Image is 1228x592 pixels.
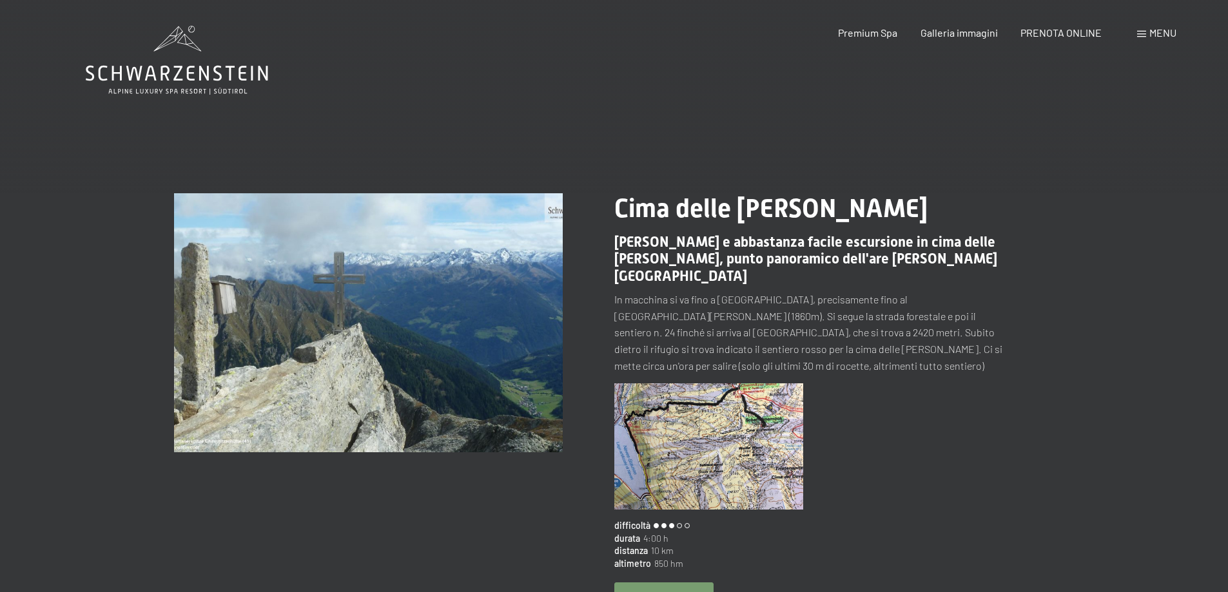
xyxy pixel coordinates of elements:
[614,193,928,224] span: Cima delle [PERSON_NAME]
[614,544,648,557] span: distanza
[921,26,998,39] a: Galleria immagini
[648,544,674,557] span: 10 km
[651,557,683,570] span: 850 hm
[614,383,804,510] img: Cima delle Pecore
[174,193,563,452] img: Cima delle Pecore
[614,234,997,284] span: [PERSON_NAME] e abbastanza facile escursione in cima delle [PERSON_NAME], punto panoramico dell'a...
[614,557,651,570] span: altimetro
[838,26,897,39] a: Premium Spa
[614,291,1003,374] p: In macchina si va fino a [GEOGRAPHIC_DATA], precisamente fino al [GEOGRAPHIC_DATA][PERSON_NAME] (...
[614,532,640,545] span: durata
[1149,26,1176,39] span: Menu
[1020,26,1102,39] a: PRENOTA ONLINE
[614,519,650,532] span: difficoltà
[640,532,668,545] span: 4:00 h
